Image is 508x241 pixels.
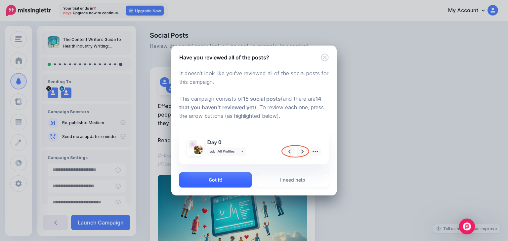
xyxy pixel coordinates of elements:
[459,219,475,234] div: Open Intercom Messenger
[183,133,325,160] img: campaign-review-cycle-through-posts.png
[256,172,329,188] a: I need help
[243,95,281,102] b: 15 social posts
[321,53,329,62] button: Close
[179,53,269,61] h5: Have you reviewed all of the posts?
[179,69,329,129] p: It doesn't look like you've reviewed all of the social posts for this campaign. This campaign con...
[179,172,252,188] button: Got it!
